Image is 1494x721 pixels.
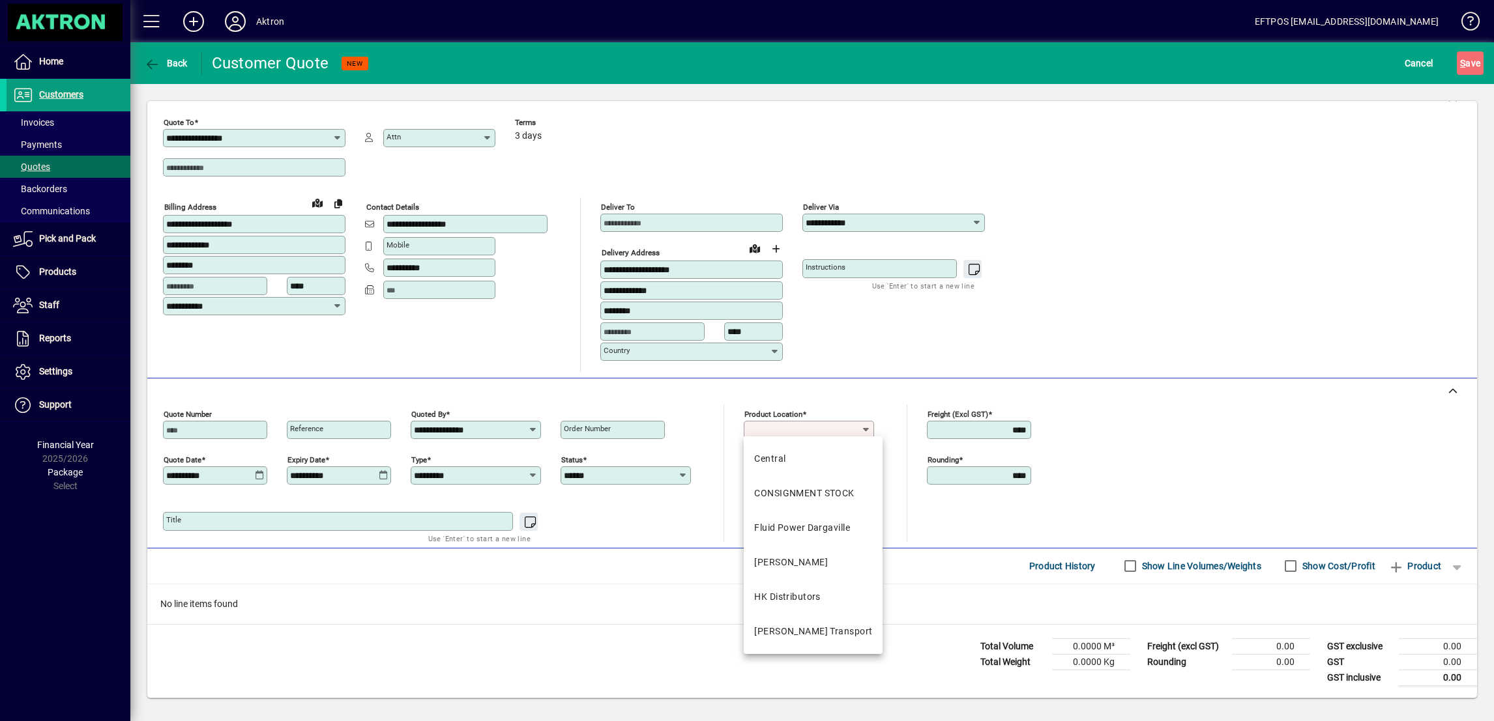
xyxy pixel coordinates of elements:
[7,111,130,134] a: Invoices
[974,654,1052,670] td: Total Weight
[39,366,72,376] span: Settings
[754,625,872,638] div: [PERSON_NAME] Transport
[754,452,785,466] div: Central
[141,51,191,75] button: Back
[39,89,83,100] span: Customers
[13,139,62,150] span: Payments
[515,131,542,141] span: 3 days
[411,455,427,464] mat-label: Type
[872,278,974,293] mat-hint: Use 'Enter' to start a new line
[744,545,883,580] mat-option: HAMILTON
[164,455,201,464] mat-label: Quote date
[974,638,1052,654] td: Total Volume
[928,409,988,418] mat-label: Freight (excl GST)
[1321,654,1399,670] td: GST
[744,614,883,649] mat-option: T. Croft Transport
[754,487,854,500] div: CONSIGNMENT STOCK
[7,46,130,78] a: Home
[806,262,845,272] mat-label: Instructions
[411,409,446,418] mat-label: Quoted by
[13,184,67,194] span: Backorders
[1052,654,1130,670] td: 0.0000 Kg
[1388,556,1441,576] span: Product
[604,346,630,355] mat-label: Country
[7,134,130,156] a: Payments
[164,409,212,418] mat-label: Quote number
[754,556,828,569] div: [PERSON_NAME]
[1321,638,1399,654] td: GST exclusive
[1300,559,1375,573] label: Show Cost/Profit
[39,300,59,310] span: Staff
[1255,11,1439,32] div: EFTPOS [EMAIL_ADDRESS][DOMAIN_NAME]
[7,200,130,222] a: Communications
[744,442,883,476] mat-option: Central
[1382,554,1448,578] button: Product
[928,455,959,464] mat-label: Rounding
[1232,654,1310,670] td: 0.00
[173,10,214,33] button: Add
[7,156,130,178] a: Quotes
[744,238,765,259] a: View on map
[7,389,130,421] a: Support
[744,476,883,511] mat-option: CONSIGNMENT STOCK
[256,11,284,32] div: Aktron
[1321,670,1399,686] td: GST inclusive
[765,238,786,259] button: Choose address
[1029,556,1096,576] span: Product History
[13,206,90,216] span: Communications
[754,521,850,535] div: Fluid Power Dargaville
[130,51,202,75] app-page-header-button: Back
[307,192,328,213] a: View on map
[1460,53,1480,74] span: ave
[1141,654,1232,670] td: Rounding
[515,119,593,127] span: Terms
[39,233,96,244] span: Pick and Pack
[7,256,130,289] a: Products
[37,440,94,450] span: Financial Year
[428,531,531,546] mat-hint: Use 'Enter' to start a new line
[7,289,130,322] a: Staff
[214,10,256,33] button: Profile
[147,584,1477,624] div: No line items found
[1139,559,1261,573] label: Show Line Volumes/Weights
[1452,3,1478,45] a: Knowledge Base
[39,266,76,277] span: Products
[347,59,363,68] span: NEW
[290,424,323,433] mat-label: Reference
[328,193,349,214] button: Copy to Delivery address
[7,178,130,200] a: Backorders
[1401,51,1437,75] button: Cancel
[39,399,72,410] span: Support
[7,223,130,255] a: Pick and Pack
[48,467,83,477] span: Package
[164,118,194,127] mat-label: Quote To
[1024,554,1101,578] button: Product History
[564,424,611,433] mat-label: Order number
[1399,670,1477,686] td: 0.00
[7,356,130,388] a: Settings
[144,58,188,68] span: Back
[1399,654,1477,670] td: 0.00
[387,132,401,141] mat-label: Attn
[1460,58,1465,68] span: S
[287,455,325,464] mat-label: Expiry date
[1457,51,1484,75] button: Save
[39,333,71,343] span: Reports
[7,322,130,355] a: Reports
[744,511,883,545] mat-option: Fluid Power Dargaville
[39,56,63,66] span: Home
[1232,638,1310,654] td: 0.00
[601,203,635,212] mat-label: Deliver To
[744,409,802,418] mat-label: Product location
[1141,638,1232,654] td: Freight (excl GST)
[754,590,821,604] div: HK Distributors
[1399,638,1477,654] td: 0.00
[212,53,329,74] div: Customer Quote
[1052,638,1130,654] td: 0.0000 M³
[561,455,583,464] mat-label: Status
[387,240,409,249] mat-label: Mobile
[166,515,181,524] mat-label: Title
[744,580,883,614] mat-option: HK Distributors
[803,203,839,212] mat-label: Deliver via
[13,117,54,128] span: Invoices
